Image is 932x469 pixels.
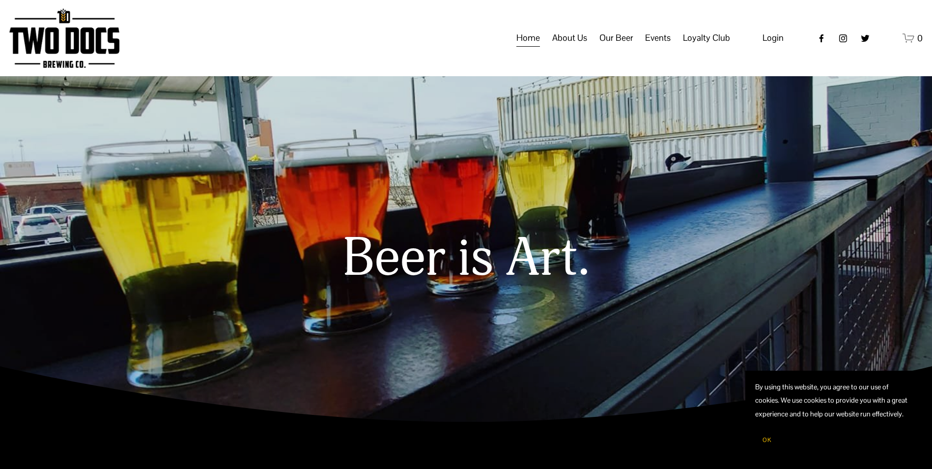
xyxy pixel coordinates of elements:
[516,29,540,48] a: Home
[552,29,587,46] span: About Us
[683,29,730,48] a: folder dropdown
[755,431,779,449] button: OK
[599,29,633,48] a: folder dropdown
[645,29,671,48] a: folder dropdown
[122,229,810,289] h1: Beer is Art.
[645,29,671,46] span: Events
[860,33,870,43] a: twitter-unauth
[817,33,826,43] a: Facebook
[745,371,922,459] section: Cookie banner
[763,29,784,46] a: Login
[599,29,633,46] span: Our Beer
[838,33,848,43] a: instagram-unauth
[683,29,730,46] span: Loyalty Club
[763,436,771,444] span: OK
[917,32,923,44] span: 0
[763,32,784,43] span: Login
[903,32,923,44] a: 0 items in cart
[552,29,587,48] a: folder dropdown
[755,381,912,421] p: By using this website, you agree to our use of cookies. We use cookies to provide you with a grea...
[9,8,119,68] img: Two Docs Brewing Co.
